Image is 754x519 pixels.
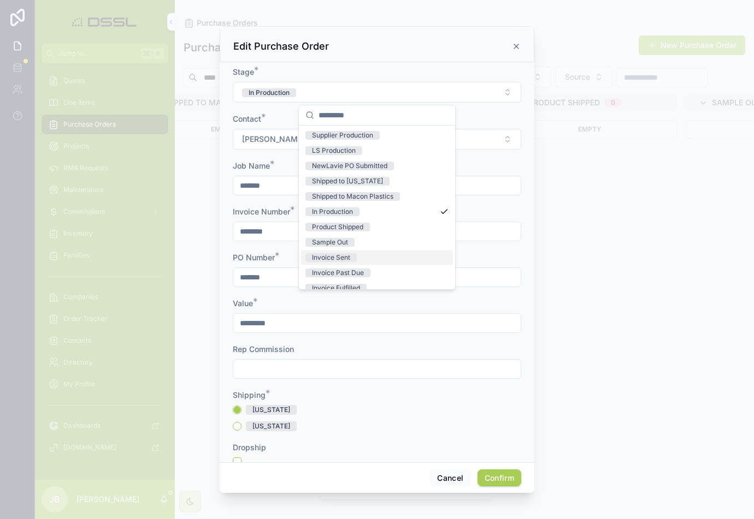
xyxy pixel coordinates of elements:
div: [US_STATE] [252,405,290,415]
div: LS Production [312,146,356,155]
span: Invoice Number [233,207,290,216]
div: In Production [249,88,290,97]
div: Invoice Sent [312,253,350,262]
div: Shipped to Macon Plastics [312,192,393,201]
span: Dropship [233,443,266,452]
div: Supplier Production [312,131,373,140]
span: Job Name [233,161,270,170]
span: PO Number [233,253,275,262]
div: Suggestions [299,126,455,289]
span: [PERSON_NAME] [242,134,305,145]
div: Sample Out [312,238,348,247]
div: NewLavie PO Submitted [312,162,387,170]
div: Invoice Fulfilled [312,284,360,293]
span: Value [233,299,253,308]
div: [US_STATE] [252,421,290,431]
span: Stage [233,67,254,76]
button: Confirm [478,469,521,487]
div: In Production [312,207,353,216]
div: Invoice Past Due [312,269,364,277]
span: Rep Commission [233,344,294,354]
button: Cancel [430,469,470,487]
span: Shipping [233,390,266,399]
div: Product Shipped [312,223,363,231]
button: Select Button [233,129,521,150]
span: Contact [233,114,261,123]
button: Select Button [233,82,521,103]
h3: Edit Purchase Order [233,40,329,53]
div: Shipped to [US_STATE] [312,177,383,186]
